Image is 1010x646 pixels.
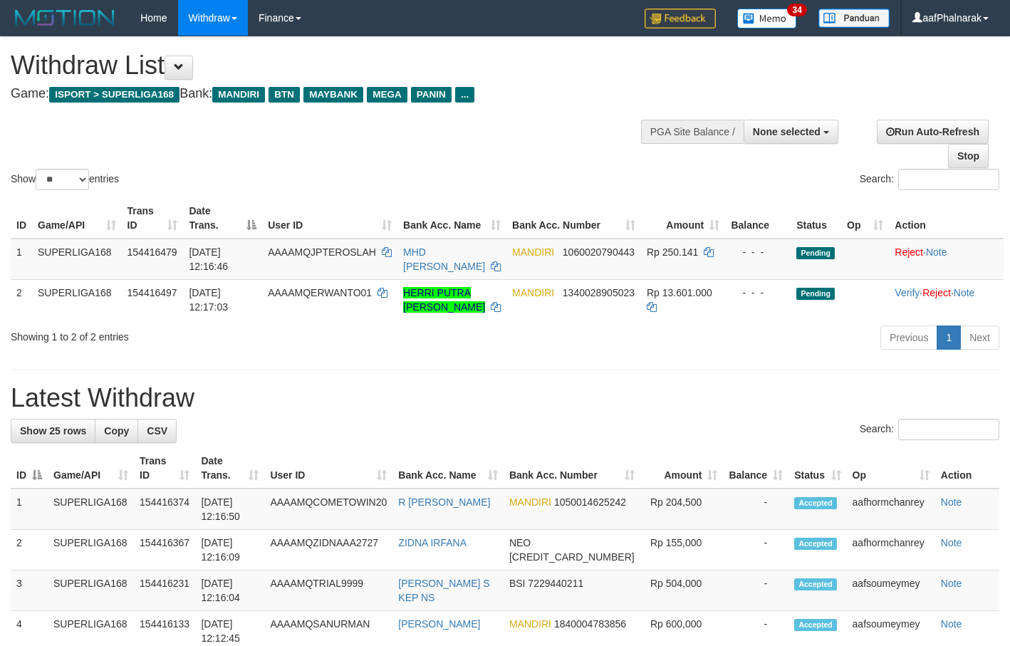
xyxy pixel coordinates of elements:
[898,419,999,440] input: Search:
[794,578,837,590] span: Accepted
[554,496,626,508] span: Copy 1050014625242 to clipboard
[134,530,195,571] td: 154416367
[796,288,835,300] span: Pending
[264,448,392,489] th: User ID: activate to sort column ascending
[935,448,999,489] th: Action
[367,87,407,103] span: MEGA
[889,198,1004,239] th: Action
[32,239,122,280] td: SUPERLIGA168
[195,448,264,489] th: Date Trans.: activate to sort column ascending
[11,239,32,280] td: 1
[398,496,490,508] a: R [PERSON_NAME]
[11,87,659,101] h4: Game: Bank:
[645,9,716,28] img: Feedback.jpg
[737,9,797,28] img: Button%20Memo.svg
[11,530,48,571] td: 2
[509,618,551,630] span: MANDIRI
[753,126,821,137] span: None selected
[847,530,935,571] td: aafhormchanrey
[403,287,485,313] a: HERRI PUTRA [PERSON_NAME]
[11,198,32,239] th: ID
[723,489,788,530] td: -
[189,287,228,313] span: [DATE] 12:17:03
[264,530,392,571] td: AAAAMQZIDNAAA2727
[895,287,920,298] a: Verify
[954,287,975,298] a: Note
[189,246,228,272] span: [DATE] 12:16:46
[147,425,167,437] span: CSV
[195,530,264,571] td: [DATE] 12:16:09
[960,325,999,350] a: Next
[48,489,134,530] td: SUPERLIGA168
[195,489,264,530] td: [DATE] 12:16:50
[898,169,999,190] input: Search:
[948,144,989,168] a: Stop
[926,246,947,258] a: Note
[528,578,583,589] span: Copy 7229440211 to clipboard
[889,279,1004,320] td: · ·
[880,325,937,350] a: Previous
[392,448,504,489] th: Bank Acc. Name: activate to sort column ascending
[640,530,724,571] td: Rp 155,000
[411,87,452,103] span: PANIN
[134,448,195,489] th: Trans ID: activate to sort column ascending
[847,571,935,611] td: aafsoumeymey
[11,279,32,320] td: 2
[134,571,195,611] td: 154416231
[32,198,122,239] th: Game/API: activate to sort column ascending
[36,169,89,190] select: Showentries
[563,287,635,298] span: Copy 1340028905023 to clipboard
[11,419,95,443] a: Show 25 rows
[937,325,961,350] a: 1
[398,618,480,630] a: [PERSON_NAME]
[791,198,841,239] th: Status
[895,246,923,258] a: Reject
[640,489,724,530] td: Rp 204,500
[794,497,837,509] span: Accepted
[647,287,712,298] span: Rp 13.601.000
[841,198,889,239] th: Op: activate to sort column ascending
[269,87,300,103] span: BTN
[398,578,489,603] a: [PERSON_NAME] S KEP NS
[268,246,376,258] span: AAAAMQJPTEROSLAH
[723,530,788,571] td: -
[48,571,134,611] td: SUPERLIGA168
[744,120,838,144] button: None selected
[397,198,506,239] th: Bank Acc. Name: activate to sort column ascending
[127,246,177,258] span: 154416479
[11,571,48,611] td: 3
[32,279,122,320] td: SUPERLIGA168
[11,384,999,412] h1: Latest Withdraw
[554,618,626,630] span: Copy 1840004783856 to clipboard
[922,287,951,298] a: Reject
[95,419,138,443] a: Copy
[455,87,474,103] span: ...
[48,448,134,489] th: Game/API: activate to sort column ascending
[195,571,264,611] td: [DATE] 12:16:04
[941,537,962,548] a: Note
[796,247,835,259] span: Pending
[11,448,48,489] th: ID: activate to sort column descending
[20,425,86,437] span: Show 25 rows
[264,571,392,611] td: AAAAMQTRIAL9999
[877,120,989,144] a: Run Auto-Refresh
[641,198,725,239] th: Amount: activate to sort column ascending
[794,619,837,631] span: Accepted
[398,537,467,548] a: ZIDNA IRFANA
[127,287,177,298] span: 154416497
[640,448,724,489] th: Amount: activate to sort column ascending
[122,198,184,239] th: Trans ID: activate to sort column ascending
[563,246,635,258] span: Copy 1060020790443 to clipboard
[818,9,890,28] img: panduan.png
[303,87,363,103] span: MAYBANK
[941,618,962,630] a: Note
[212,87,265,103] span: MANDIRI
[847,448,935,489] th: Op: activate to sort column ascending
[647,246,698,258] span: Rp 250.141
[723,571,788,611] td: -
[941,496,962,508] a: Note
[794,538,837,550] span: Accepted
[506,198,641,239] th: Bank Acc. Number: activate to sort column ascending
[731,245,785,259] div: - - -
[268,287,372,298] span: AAAAMQERWANTO01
